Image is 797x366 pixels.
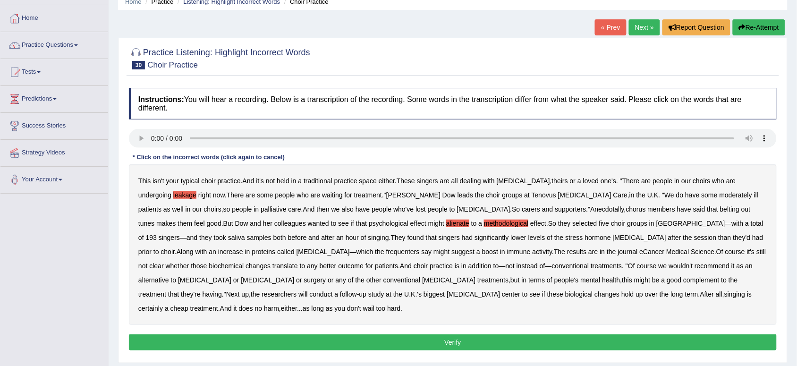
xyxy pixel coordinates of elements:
[741,205,750,213] b: out
[517,262,538,270] b: instead
[647,191,652,199] b: U
[322,191,343,199] b: waiting
[629,19,660,35] a: Next »
[0,140,108,163] a: Strategy Videos
[653,177,673,185] b: people
[666,248,689,255] b: Medical
[554,234,563,241] b: the
[391,234,406,241] b: They
[733,234,751,241] b: they'd
[297,191,309,199] b: who
[307,262,318,270] b: any
[308,234,319,241] b: and
[209,248,216,255] b: an
[356,248,373,255] b: which
[296,276,302,284] b: or
[451,248,475,255] b: suggest
[129,46,310,69] h2: Practice Listening: Highlight Incorrect Words
[246,191,255,199] b: are
[186,205,191,213] b: in
[261,205,286,213] b: palliative
[274,220,306,227] b: colleagues
[223,205,230,213] b: so
[251,290,260,298] b: the
[428,205,448,213] b: people
[322,234,335,241] b: after
[676,191,684,199] b: do
[540,262,545,270] b: of
[129,164,777,325] div: . . , . " . ." , . . " , . . ." , . . — — . . — . . . — — . " , , ." , - . . . , . , ... .
[599,220,610,227] b: five
[422,248,432,255] b: say
[386,248,420,255] b: frequenters
[304,177,332,185] b: traditional
[460,177,481,185] b: dealing
[0,32,108,56] a: Practice Questions
[681,177,691,185] b: our
[716,248,723,255] b: Of
[573,220,597,227] b: selected
[693,177,711,185] b: choirs
[213,191,225,199] b: now
[622,177,640,185] b: There
[235,220,248,227] b: Dow
[442,191,456,199] b: Dow
[510,276,519,284] b: but
[555,205,586,213] b: supporters
[410,220,426,227] b: effect
[246,262,271,270] b: changes
[166,262,189,270] b: whether
[570,177,576,185] b: or
[732,220,744,227] b: with
[433,248,449,255] b: might
[552,262,589,270] b: conventional
[634,276,650,284] b: might
[567,248,586,255] b: results
[199,234,212,241] b: they
[138,276,169,284] b: alternative
[146,234,157,241] b: 193
[178,220,192,227] b: them
[548,220,556,227] b: So
[414,262,428,270] b: choir
[243,177,254,185] b: And
[338,262,364,270] b: outcome
[288,234,307,241] b: before
[163,205,170,213] b: as
[512,205,520,213] b: So
[138,95,184,103] b: Instructions:
[298,177,302,185] b: a
[354,191,382,199] b: treatment
[533,248,552,255] b: activity
[731,262,735,270] b: it
[677,205,691,213] b: have
[720,191,752,199] b: moderately
[547,276,552,284] b: of
[0,5,108,29] a: Home
[153,248,159,255] b: to
[226,290,240,298] b: Next
[223,220,233,227] b: But
[273,234,286,241] b: both
[667,276,681,284] b: good
[718,234,731,241] b: than
[451,177,458,185] b: all
[191,262,207,270] b: those
[430,262,453,270] b: practice
[458,191,473,199] b: leads
[291,177,297,185] b: in
[726,177,736,185] b: are
[138,205,161,213] b: patients
[552,177,568,185] b: theirs
[369,220,408,227] b: psychological
[337,234,344,241] b: an
[693,205,705,213] b: said
[530,220,546,227] b: effect
[228,234,245,241] b: saliva
[336,276,347,284] b: any
[583,177,599,185] b: loved
[511,234,526,241] b: lower
[0,167,108,190] a: Your Account
[311,191,320,199] b: are
[422,276,475,284] b: [MEDICAL_DATA]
